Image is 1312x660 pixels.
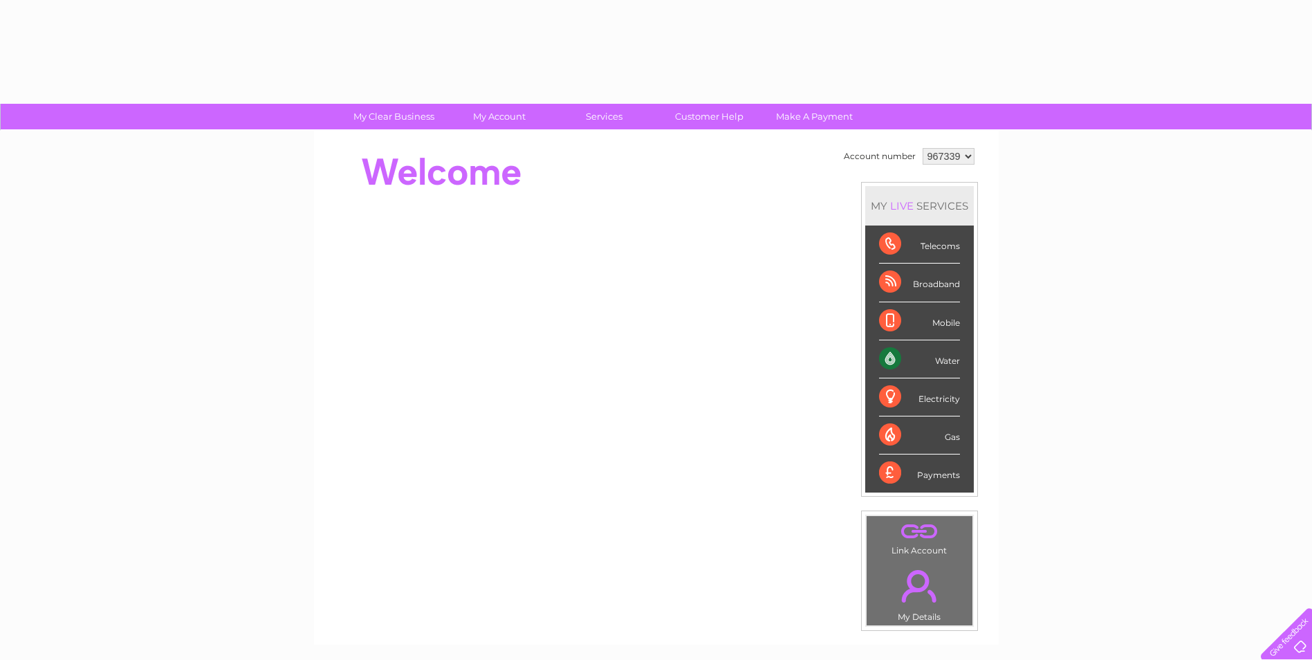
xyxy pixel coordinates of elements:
td: Link Account [866,515,973,559]
a: . [870,520,969,544]
td: Account number [840,145,919,168]
div: Broadband [879,264,960,302]
a: Make A Payment [757,104,871,129]
a: . [870,562,969,610]
div: Electricity [879,378,960,416]
div: Gas [879,416,960,455]
div: Telecoms [879,226,960,264]
td: My Details [866,558,973,626]
div: LIVE [887,199,916,212]
a: Services [547,104,661,129]
a: Customer Help [652,104,766,129]
div: Water [879,340,960,378]
a: My Account [442,104,556,129]
div: MY SERVICES [865,186,974,226]
div: Payments [879,455,960,492]
a: My Clear Business [337,104,451,129]
div: Mobile [879,302,960,340]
